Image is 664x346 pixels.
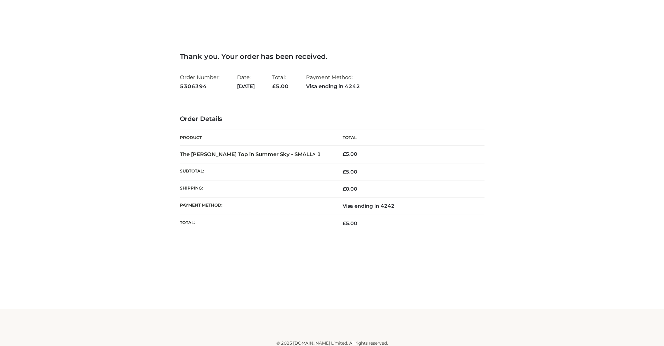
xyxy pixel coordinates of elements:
[313,151,321,157] strong: × 1
[343,151,346,157] span: £
[180,215,332,232] th: Total:
[343,220,357,226] span: 5.00
[343,151,357,157] bdi: 5.00
[332,130,484,146] th: Total
[306,82,360,91] strong: Visa ending in 4242
[180,71,220,92] li: Order Number:
[272,83,276,90] span: £
[272,83,289,90] span: 5.00
[343,186,357,192] bdi: 0.00
[180,163,332,180] th: Subtotal:
[332,198,484,215] td: Visa ending in 4242
[343,220,346,226] span: £
[237,71,255,92] li: Date:
[180,151,321,157] strong: The [PERSON_NAME] Top in Summer Sky - SMALL
[180,198,332,215] th: Payment method:
[343,186,346,192] span: £
[180,82,220,91] strong: 5306394
[343,169,357,175] span: 5.00
[272,71,289,92] li: Total:
[180,52,484,61] h3: Thank you. Your order has been received.
[180,115,484,123] h3: Order Details
[306,71,360,92] li: Payment Method:
[180,180,332,198] th: Shipping:
[237,82,255,91] strong: [DATE]
[180,130,332,146] th: Product
[343,169,346,175] span: £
